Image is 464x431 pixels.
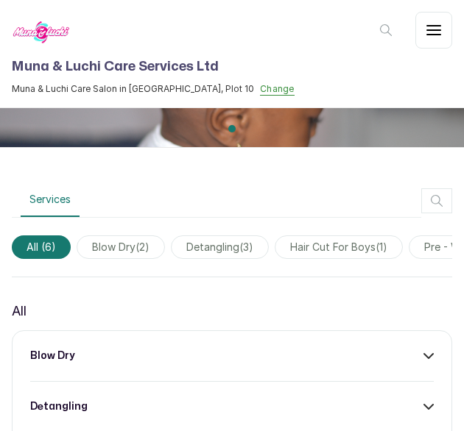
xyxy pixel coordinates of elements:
img: business logo [12,12,71,54]
span: Muna & Luchi Care Salon in [GEOGRAPHIC_DATA], Plot 10 [12,83,254,95]
button: Change [260,83,295,96]
button: Services [21,183,80,217]
h3: detangling [30,399,88,414]
span: blow dry(2) [77,235,165,259]
button: Muna & Luchi Care Salon in [GEOGRAPHIC_DATA], Plot 10Change [12,83,295,96]
h3: blow dry [30,349,74,363]
h1: Muna & Luchi Care Services Ltd [12,57,295,77]
p: All [12,301,27,321]
span: hair cut for boys(1) [275,235,403,259]
span: detangling(3) [171,235,269,259]
span: All (6) [12,235,71,259]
